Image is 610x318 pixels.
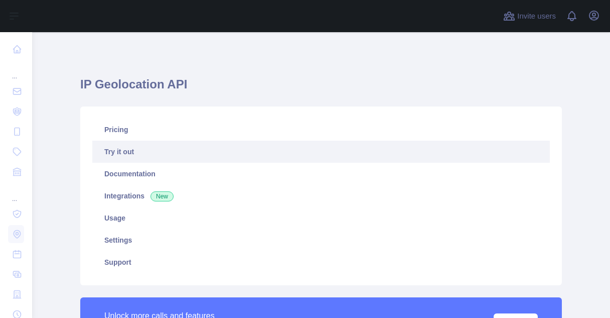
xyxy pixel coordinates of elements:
[8,60,24,80] div: ...
[80,76,562,100] h1: IP Geolocation API
[150,191,174,201] span: New
[517,11,556,22] span: Invite users
[92,251,550,273] a: Support
[92,119,550,141] a: Pricing
[8,183,24,203] div: ...
[92,185,550,207] a: Integrations New
[92,163,550,185] a: Documentation
[92,229,550,251] a: Settings
[92,207,550,229] a: Usage
[92,141,550,163] a: Try it out
[501,8,558,24] button: Invite users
